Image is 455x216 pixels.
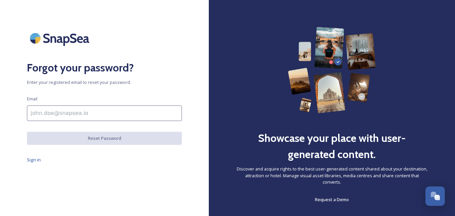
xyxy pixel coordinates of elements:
span: Email [27,96,37,102]
span: Enter your registered email to reset your password. [27,79,182,86]
button: Reset Password [27,132,182,145]
button: Open Chat [425,186,445,206]
a: Sign in [27,156,182,164]
h2: Forgot your password? [27,60,182,76]
a: Request a Demo [315,195,349,204]
span: Sign in [27,157,41,163]
img: 63b42ca75bacad526042e722_Group%20154-p-800.png [288,27,376,113]
span: Request a Demo [315,196,349,203]
span: Discover and acquire rights to the best user-generated content shared about your destination, att... [236,166,428,185]
input: john.doe@snapsea.io [27,105,182,121]
h2: Showcase your place with user-generated content. [236,130,428,162]
img: SnapSea Logo [27,27,94,50]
